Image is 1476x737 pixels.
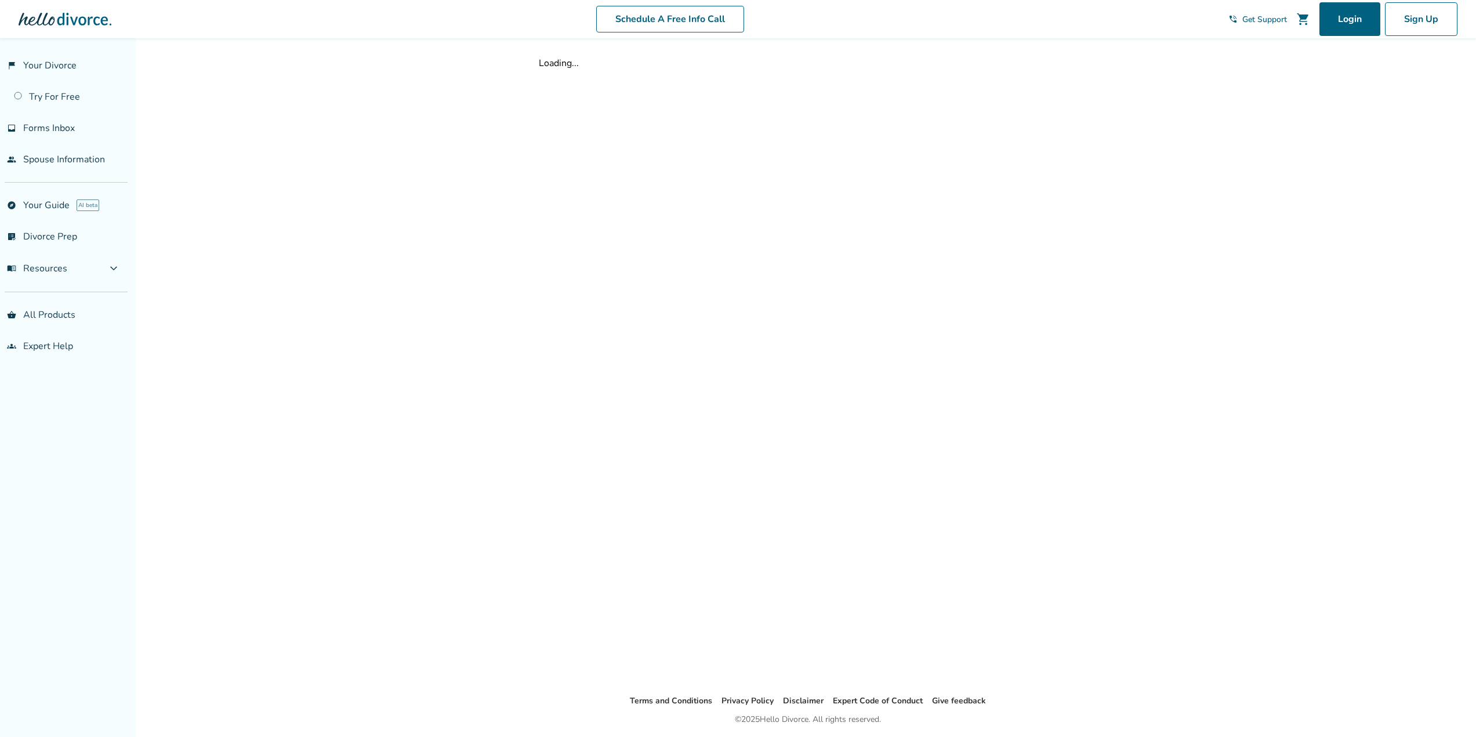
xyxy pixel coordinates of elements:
[7,262,67,275] span: Resources
[596,6,744,32] a: Schedule A Free Info Call
[783,694,824,708] li: Disclaimer
[539,57,1077,70] div: Loading...
[721,695,774,706] a: Privacy Policy
[1228,14,1238,24] span: phone_in_talk
[630,695,712,706] a: Terms and Conditions
[7,201,16,210] span: explore
[7,232,16,241] span: list_alt_check
[7,310,16,320] span: shopping_basket
[7,155,16,164] span: people
[77,199,99,211] span: AI beta
[1385,2,1457,36] a: Sign Up
[7,124,16,133] span: inbox
[1319,2,1380,36] a: Login
[7,61,16,70] span: flag_2
[1242,14,1287,25] span: Get Support
[7,264,16,273] span: menu_book
[23,122,75,135] span: Forms Inbox
[1296,12,1310,26] span: shopping_cart
[932,694,986,708] li: Give feedback
[7,342,16,351] span: groups
[1228,14,1287,25] a: phone_in_talkGet Support
[107,262,121,275] span: expand_more
[735,713,881,727] div: © 2025 Hello Divorce. All rights reserved.
[833,695,923,706] a: Expert Code of Conduct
